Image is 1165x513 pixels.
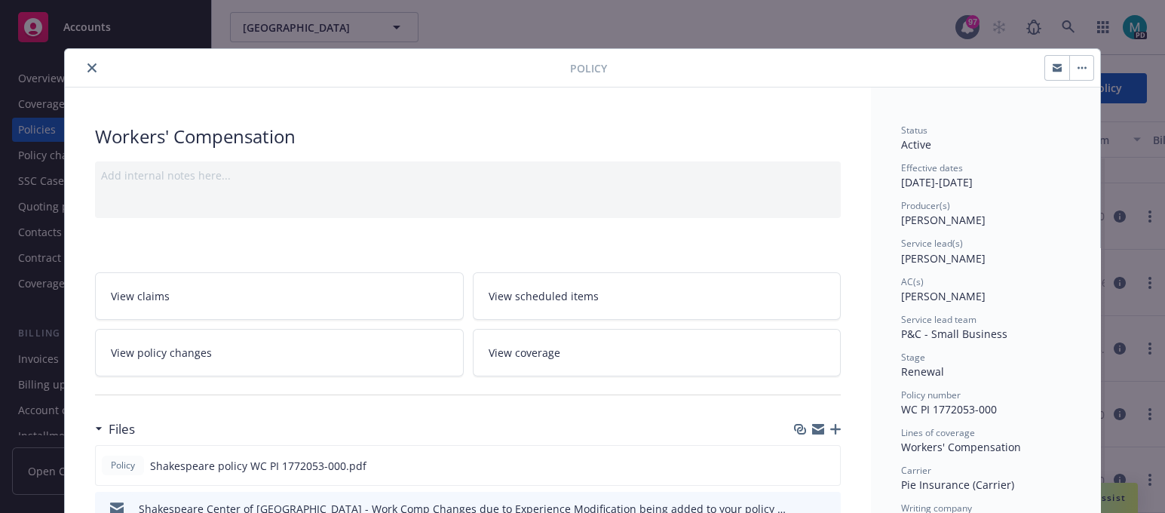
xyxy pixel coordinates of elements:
span: Status [901,124,927,137]
div: Workers' Compensation [901,439,1070,455]
span: Service lead(s) [901,237,963,250]
span: View claims [111,288,170,304]
span: Lines of coverage [901,426,975,439]
span: Service lead team [901,313,976,326]
a: View claims [95,272,464,320]
a: View coverage [473,329,842,376]
span: View coverage [489,345,560,361]
span: AC(s) [901,275,924,288]
span: Shakespeare policy WC PI 1772053-000.pdf [150,458,366,474]
button: download file [796,458,808,474]
span: [PERSON_NAME] [901,251,986,266]
div: Files [95,419,135,439]
span: Policy [108,459,138,472]
a: View scheduled items [473,272,842,320]
button: close [83,59,101,77]
span: P&C - Small Business [901,327,1007,341]
span: View policy changes [111,345,212,361]
div: Add internal notes here... [101,167,835,183]
div: [DATE] - [DATE] [901,161,1070,190]
h3: Files [109,419,135,439]
span: Stage [901,351,925,364]
button: preview file [820,458,834,474]
span: Policy [570,60,607,76]
span: [PERSON_NAME] [901,289,986,303]
a: View policy changes [95,329,464,376]
span: Renewal [901,364,944,379]
span: Carrier [901,464,931,477]
span: Policy number [901,389,961,401]
span: Active [901,137,931,152]
span: WC PI 1772053-000 [901,402,997,416]
span: Pie Insurance (Carrier) [901,478,1014,492]
span: Producer(s) [901,199,950,212]
div: Workers' Compensation [95,124,841,149]
span: [PERSON_NAME] [901,213,986,227]
span: View scheduled items [489,288,599,304]
span: Effective dates [901,161,963,174]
